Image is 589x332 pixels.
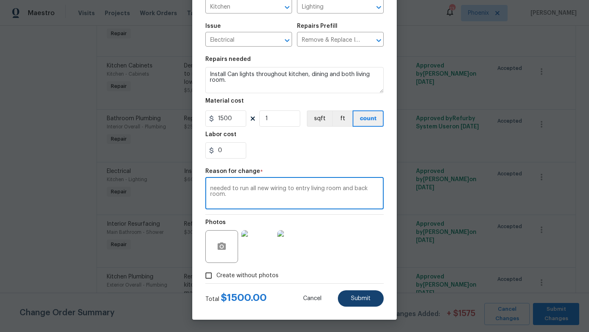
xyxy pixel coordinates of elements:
[307,110,332,127] button: sqft
[221,293,267,303] span: $ 1500.00
[351,296,371,302] span: Submit
[281,35,293,46] button: Open
[290,290,335,307] button: Cancel
[297,23,337,29] h5: Repairs Prefill
[205,98,244,104] h5: Material cost
[281,2,293,13] button: Open
[303,296,321,302] span: Cancel
[205,132,236,137] h5: Labor cost
[205,294,267,303] div: Total
[205,23,221,29] h5: Issue
[338,290,384,307] button: Submit
[205,168,260,174] h5: Reason for change
[373,2,384,13] button: Open
[353,110,384,127] button: count
[373,35,384,46] button: Open
[332,110,353,127] button: ft
[205,220,226,225] h5: Photos
[205,56,251,62] h5: Repairs needed
[216,271,279,280] span: Create without photos
[210,186,379,203] textarea: needed to run all new wiring to entry living room and back room.
[205,67,384,93] textarea: Install Can lights throughout kitchen, dining and both living room.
